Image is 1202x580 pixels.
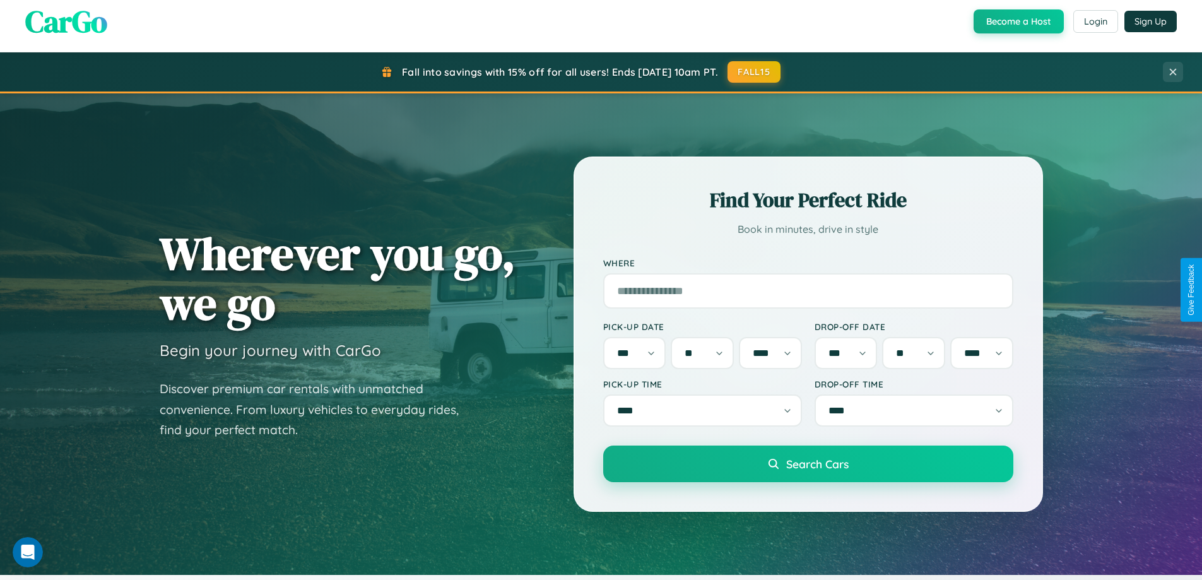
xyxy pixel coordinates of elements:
label: Pick-up Time [603,379,802,389]
label: Pick-up Date [603,321,802,332]
div: Give Feedback [1187,264,1196,316]
span: Fall into savings with 15% off for all users! Ends [DATE] 10am PT. [402,66,718,78]
span: Search Cars [786,457,849,471]
label: Drop-off Date [815,321,1013,332]
span: CarGo [25,1,107,42]
button: Search Cars [603,446,1013,482]
h3: Begin your journey with CarGo [160,341,381,360]
button: Become a Host [974,9,1064,33]
h2: Find Your Perfect Ride [603,186,1013,214]
button: Sign Up [1124,11,1177,32]
p: Discover premium car rentals with unmatched convenience. From luxury vehicles to everyday rides, ... [160,379,475,441]
h1: Wherever you go, we go [160,228,516,328]
iframe: Intercom live chat [13,537,43,567]
p: Book in minutes, drive in style [603,220,1013,239]
label: Drop-off Time [815,379,1013,389]
label: Where [603,257,1013,268]
button: FALL15 [728,61,781,83]
button: Login [1073,10,1118,33]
